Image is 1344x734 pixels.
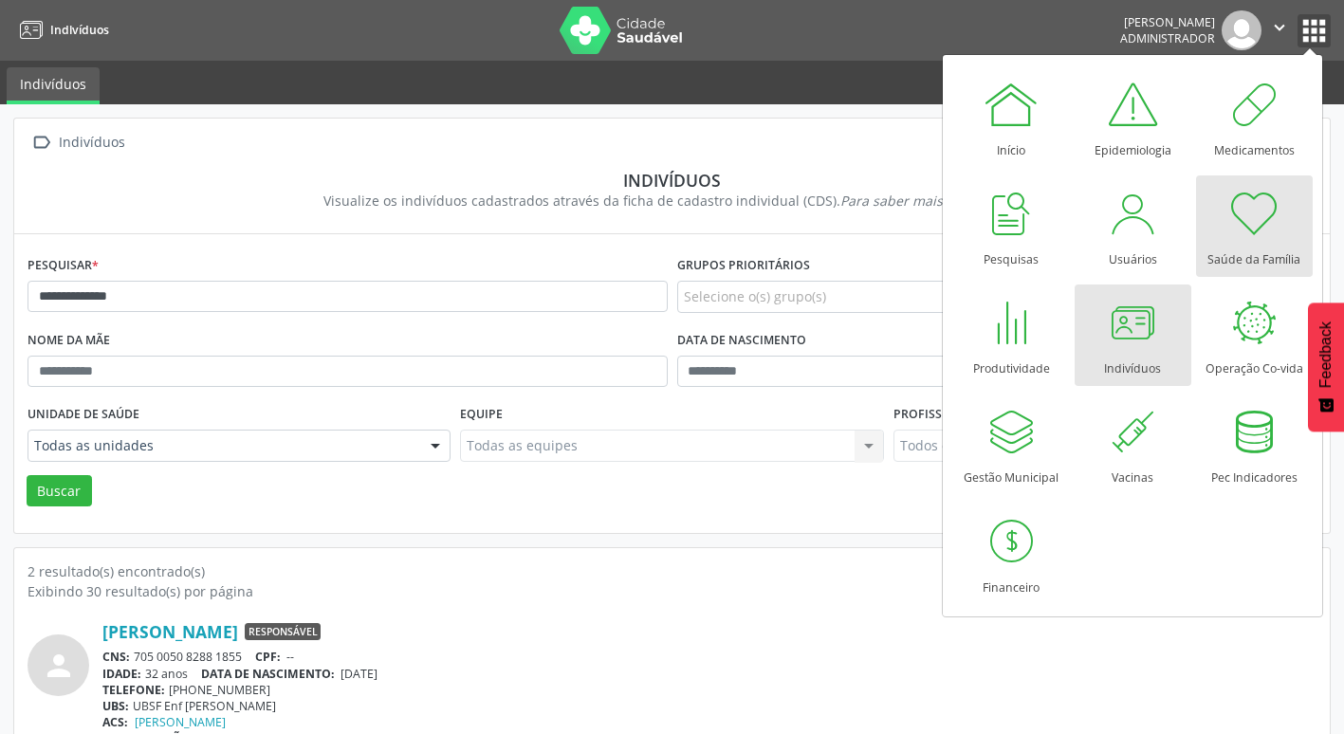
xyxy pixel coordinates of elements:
[1196,175,1313,277] a: Saúde da Família
[102,649,1316,665] div: 705 0050 8288 1855
[201,666,335,682] span: DATA DE NASCIMENTO:
[28,129,128,156] a:  Indivíduos
[1075,394,1191,495] a: Vacinas
[840,192,1021,210] i: Para saber mais,
[41,170,1303,191] div: Indivíduos
[677,326,806,356] label: Data de nascimento
[1196,66,1313,168] a: Medicamentos
[102,698,1316,714] div: UBSF Enf [PERSON_NAME]
[27,475,92,507] button: Buscar
[41,191,1303,211] div: Visualize os indivíduos cadastrados através da ficha de cadastro individual (CDS).
[245,623,321,640] span: Responsável
[953,504,1070,605] a: Financeiro
[677,251,810,281] label: Grupos prioritários
[1261,10,1298,50] button: 
[102,714,128,730] span: ACS:
[1196,284,1313,386] a: Operação Co-vida
[1120,30,1215,46] span: Administrador
[13,14,109,46] a: Indivíduos
[953,66,1070,168] a: Início
[1222,10,1261,50] img: img
[953,394,1070,495] a: Gestão Municipal
[684,286,826,306] span: Selecione o(s) grupo(s)
[7,67,100,104] a: Indivíduos
[953,284,1070,386] a: Produtividade
[893,400,979,430] label: Profissional
[34,436,412,455] span: Todas as unidades
[28,129,55,156] i: 
[1298,14,1331,47] button: apps
[28,251,99,281] label: Pesquisar
[28,400,139,430] label: Unidade de saúde
[50,22,109,38] span: Indivíduos
[102,666,1316,682] div: 32 anos
[102,666,141,682] span: IDADE:
[1269,17,1290,38] i: 
[255,649,281,665] span: CPF:
[1075,175,1191,277] a: Usuários
[1075,284,1191,386] a: Indivíduos
[1196,394,1313,495] a: Pec Indicadores
[135,714,226,730] a: [PERSON_NAME]
[953,175,1070,277] a: Pesquisas
[460,400,503,430] label: Equipe
[102,621,238,642] a: [PERSON_NAME]
[341,666,377,682] span: [DATE]
[28,561,1316,581] div: 2 resultado(s) encontrado(s)
[102,649,130,665] span: CNS:
[286,649,294,665] span: --
[42,649,76,683] i: person
[1308,303,1344,431] button: Feedback - Mostrar pesquisa
[1075,66,1191,168] a: Epidemiologia
[102,682,1316,698] div: [PHONE_NUMBER]
[102,682,165,698] span: TELEFONE:
[55,129,128,156] div: Indivíduos
[28,581,1316,601] div: Exibindo 30 resultado(s) por página
[1120,14,1215,30] div: [PERSON_NAME]
[102,698,129,714] span: UBS:
[28,326,110,356] label: Nome da mãe
[1317,321,1335,388] span: Feedback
